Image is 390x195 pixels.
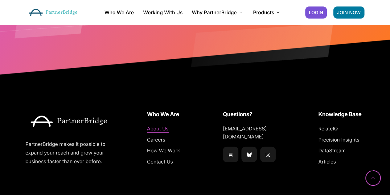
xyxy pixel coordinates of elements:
a: RelateIQ [318,125,338,133]
a: LOGIN [305,6,327,19]
a: How We Work [147,147,180,155]
a: Bluesky [241,147,257,162]
h5: Knowledge Base [318,111,364,119]
a: Contact Us [147,158,173,166]
a: Articles [318,158,336,166]
a: Instagram [260,147,276,162]
a: Precision Insights [318,136,359,144]
a: JOIN NOW [333,6,364,19]
h5: Who We Are [147,111,193,119]
span: JOIN NOW [337,10,361,15]
a: Careers [147,136,166,144]
h5: Questions? [223,111,289,119]
p: PartnerBridge makes it possible to expand your reach and grow your business faster than ever before. [26,140,110,166]
a: Substack [223,147,238,162]
a: [EMAIL_ADDRESS][DOMAIN_NAME] [223,125,289,141]
a: About Us [147,125,169,133]
a: Working With Us [143,10,183,15]
a: DataStream [318,147,346,155]
a: Products [253,10,281,15]
span: LOGIN [309,10,323,15]
a: Who We Are [105,10,134,15]
a: Why PartnerBridge [192,10,244,15]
